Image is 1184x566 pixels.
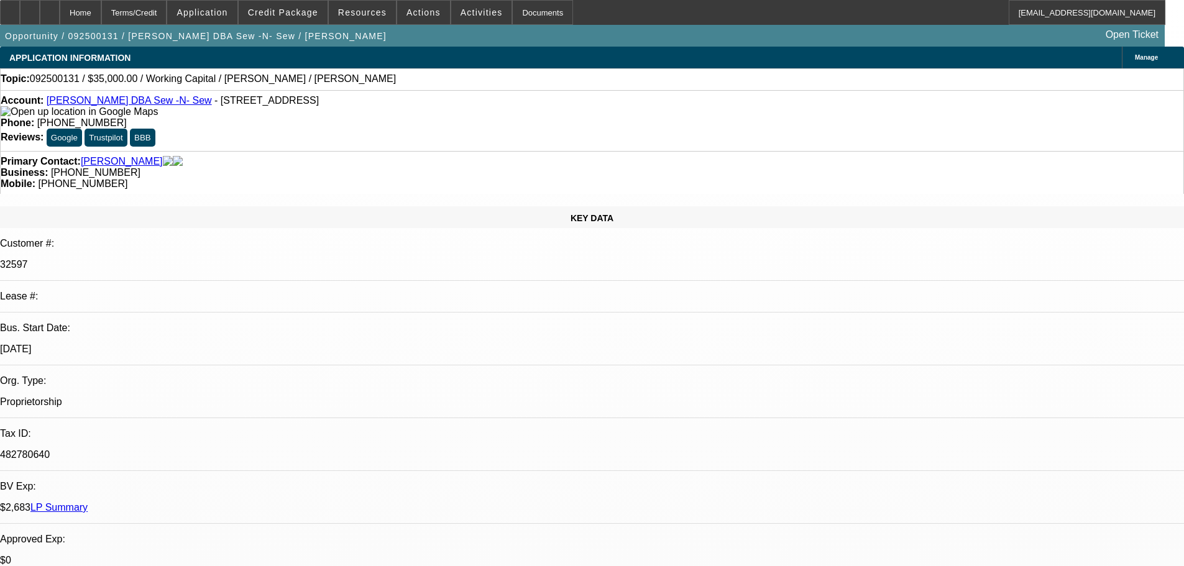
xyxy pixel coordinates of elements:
[329,1,396,24] button: Resources
[451,1,512,24] button: Activities
[9,53,131,63] span: APPLICATION INFORMATION
[406,7,441,17] span: Actions
[47,129,82,147] button: Google
[1,117,34,128] strong: Phone:
[30,73,396,84] span: 092500131 / $35,000.00 / Working Capital / [PERSON_NAME] / [PERSON_NAME]
[177,7,227,17] span: Application
[461,7,503,17] span: Activities
[163,156,173,167] img: facebook-icon.png
[571,213,613,223] span: KEY DATA
[38,178,127,189] span: [PHONE_NUMBER]
[1135,54,1158,61] span: Manage
[47,95,212,106] a: [PERSON_NAME] DBA Sew -N- Sew
[1,73,30,84] strong: Topic:
[1,178,35,189] strong: Mobile:
[214,95,319,106] span: - [STREET_ADDRESS]
[1,106,158,117] a: View Google Maps
[1,156,81,167] strong: Primary Contact:
[239,1,328,24] button: Credit Package
[81,156,163,167] a: [PERSON_NAME]
[51,167,140,178] span: [PHONE_NUMBER]
[338,7,387,17] span: Resources
[5,31,387,41] span: Opportunity / 092500131 / [PERSON_NAME] DBA Sew -N- Sew / [PERSON_NAME]
[1,106,158,117] img: Open up location in Google Maps
[85,129,127,147] button: Trustpilot
[248,7,318,17] span: Credit Package
[1,132,44,142] strong: Reviews:
[30,502,88,513] a: LP Summary
[167,1,237,24] button: Application
[37,117,127,128] span: [PHONE_NUMBER]
[1101,24,1163,45] a: Open Ticket
[173,156,183,167] img: linkedin-icon.png
[1,95,44,106] strong: Account:
[397,1,450,24] button: Actions
[1,167,48,178] strong: Business:
[130,129,155,147] button: BBB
